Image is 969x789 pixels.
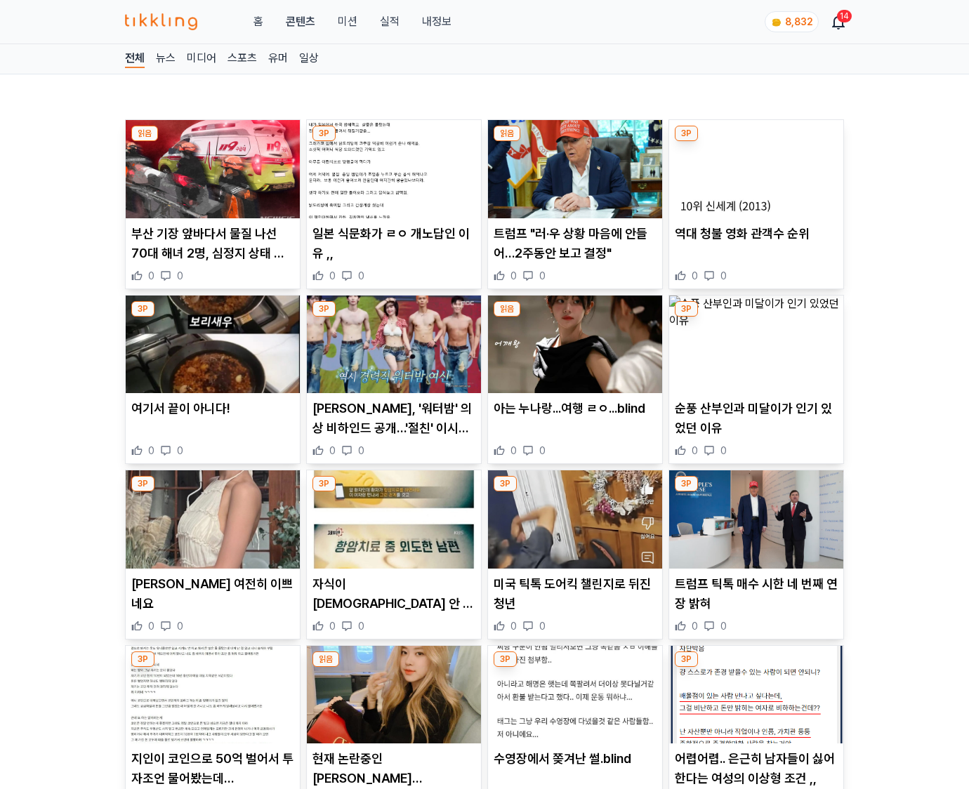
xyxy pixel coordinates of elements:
span: 0 [539,444,546,458]
img: 역대 청불 영화 관객수 순위 [669,120,843,218]
img: 순풍 산부인과 미달이가 인기 있었던 이유 [669,296,843,394]
p: 어렵어렵.. 은근히 남자들이 싫어한다는 여성의 이상형 조건 ,, [675,749,838,788]
span: 0 [329,619,336,633]
div: 3P [312,301,336,317]
button: 미션 [338,13,357,30]
p: [PERSON_NAME] 여전히 이쁘네요 [131,574,294,614]
p: [PERSON_NAME], '워터밤' 의상 비하인드 공개…'절친' 이시안 "나 완전 거인처럼 나왔다" 폭소 [312,399,475,438]
img: 여기서 끝이 아니다! [126,296,300,394]
div: 3P 앨리스 소희 여전히 이쁘네요 [PERSON_NAME] 여전히 이쁘네요 0 0 [125,470,301,639]
img: 부산 기장 앞바다서 물질 나선 70대 해녀 2명, 심정지 상태 발견 [126,120,300,218]
p: 일본 식문화가 ㄹㅇ 개노답인 이유 ,, [312,224,475,263]
img: 권은비, '워터밤' 의상 비하인드 공개…'절친' 이시안 "나 완전 거인처럼 나왔다" 폭소 [307,296,481,394]
div: 3P [131,651,154,667]
div: 3P [675,476,698,491]
span: 0 [539,269,546,283]
a: 미디어 [187,50,216,68]
span: 0 [148,444,154,458]
img: 지인이 코인으로 50억 벌어서 투자조언 물어봤는데 거만하네,, [126,646,300,744]
div: 3P [675,126,698,141]
span: 0 [358,619,364,633]
div: 3P 일본 식문화가 ㄹㅇ 개노답인 이유 ,, 일본 식문화가 ㄹㅇ 개노답인 이유 ,, 0 0 [306,119,482,289]
div: 3P 순풍 산부인과 미달이가 인기 있었던 이유 순풍 산부인과 미달이가 인기 있었던 이유 0 0 [668,295,844,465]
div: 3P [675,651,698,667]
img: coin [771,17,782,28]
span: 0 [510,269,517,283]
img: 앨리스 소희 여전히 이쁘네요 [126,470,300,569]
div: 14 [837,10,852,22]
img: 티끌링 [125,13,197,30]
p: 역대 청불 영화 관객수 순위 [675,224,838,244]
img: 미국 틱톡 도어킥 챌린지로 뒤진 청년 [488,470,662,569]
span: 0 [329,444,336,458]
p: 아는 누나랑...여행 ㄹㅇ...blind [494,399,657,418]
div: 3P [131,301,154,317]
div: 읽음 [494,301,520,317]
p: 미국 틱톡 도어킥 챌린지로 뒤진 청년 [494,574,657,614]
a: 유머 [268,50,288,68]
span: 0 [358,269,364,283]
span: 8,832 [785,16,812,27]
div: 읽음 [131,126,158,141]
span: 0 [329,269,336,283]
span: 0 [510,444,517,458]
div: 3P [312,476,336,491]
span: 0 [148,269,154,283]
img: 트럼프 "러·우 상황 마음에 안들어…2주동안 보고 결정" [488,120,662,218]
p: 수영장에서 쫒겨난 썰.blind [494,749,657,769]
img: 현재 논란중인 박민정 장례식인스타 사진 ㄷㄷㄷ.JPG [307,646,481,744]
a: 콘텐츠 [286,13,315,30]
span: 0 [692,444,698,458]
a: 일상 [299,50,319,68]
div: 3P 자식이 장례식장 안 가도 이해되는 죽음 ,, 자식이 [DEMOGRAPHIC_DATA] 안 가도 이해되는 죽음 ,, 0 0 [306,470,482,639]
a: 홈 [253,13,263,30]
a: 스포츠 [228,50,257,68]
a: 14 [833,13,844,30]
p: 부산 기장 앞바다서 물질 나선 70대 해녀 2명, 심정지 상태 발견 [131,224,294,263]
div: 읽음 [494,126,520,141]
span: 0 [692,619,698,633]
p: 트럼프 틱톡 매수 시한 네 번째 연장 밝혀 [675,574,838,614]
div: 3P [312,126,336,141]
div: 3P [494,651,517,667]
img: 일본 식문화가 ㄹㅇ 개노답인 이유 ,, [307,120,481,218]
div: 읽음 [312,651,339,667]
span: 0 [539,619,546,633]
span: 0 [720,269,727,283]
a: 내정보 [422,13,451,30]
a: 뉴스 [156,50,176,68]
div: 3P 여기서 끝이 아니다! 여기서 끝이 아니다! 0 0 [125,295,301,465]
a: 전체 [125,50,145,68]
div: 읽음 아는 누나랑...여행 ㄹㅇ...blind 아는 누나랑...여행 ㄹㅇ...blind 0 0 [487,295,663,465]
span: 0 [177,444,183,458]
div: 3P [675,301,698,317]
span: 0 [177,619,183,633]
span: 0 [720,444,727,458]
img: 수영장에서 쫒겨난 썰.blind [488,646,662,744]
img: 자식이 장례식장 안 가도 이해되는 죽음 ,, [307,470,481,569]
p: 지인이 코인으로 50억 벌어서 투자조언 물어봤는데 [PERSON_NAME],, [131,749,294,788]
p: 현재 논란중인 [PERSON_NAME] [PERSON_NAME]인[PERSON_NAME] [PERSON_NAME] ㄷㄷㄷ.JPG [312,749,475,788]
img: 어렵어렵.. 은근히 남자들이 싫어한다는 여성의 이상형 조건 ,, [669,646,843,744]
div: 3P 미국 틱톡 도어킥 챌린지로 뒤진 청년 미국 틱톡 도어킥 챌린지로 뒤진 청년 0 0 [487,470,663,639]
span: 0 [148,619,154,633]
span: 0 [358,444,364,458]
p: 순풍 산부인과 미달이가 인기 있었던 이유 [675,399,838,438]
span: 0 [692,269,698,283]
div: 3P 트럼프 틱톡 매수 시한 네 번째 연장 밝혀 트럼프 틱톡 매수 시한 네 번째 연장 밝혀 0 0 [668,470,844,639]
p: 트럼프 "러·우 상황 마음에 안들어…2주동안 보고 결정" [494,224,657,263]
span: 0 [510,619,517,633]
div: 3P 역대 청불 영화 관객수 순위 역대 청불 영화 관객수 순위 0 0 [668,119,844,289]
span: 0 [720,619,727,633]
div: 읽음 부산 기장 앞바다서 물질 나선 70대 해녀 2명, 심정지 상태 발견 부산 기장 앞바다서 물질 나선 70대 해녀 2명, 심정지 상태 발견 0 0 [125,119,301,289]
span: 0 [177,269,183,283]
div: 3P [494,476,517,491]
div: 읽음 트럼프 "러·우 상황 마음에 안들어…2주동안 보고 결정" 트럼프 "러·우 상황 마음에 안들어…2주동안 보고 결정" 0 0 [487,119,663,289]
img: 아는 누나랑...여행 ㄹㅇ...blind [488,296,662,394]
a: coin 8,832 [765,11,816,32]
p: 여기서 끝이 아니다! [131,399,294,418]
p: 자식이 [DEMOGRAPHIC_DATA] 안 가도 이해되는 죽음 ,, [312,574,475,614]
div: 3P 권은비, '워터밤' 의상 비하인드 공개…'절친' 이시안 "나 완전 거인처럼 나왔다" 폭소 [PERSON_NAME], '워터밤' 의상 비하인드 공개…'절친' 이시안 "나 ... [306,295,482,465]
a: 실적 [380,13,400,30]
div: 3P [131,476,154,491]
